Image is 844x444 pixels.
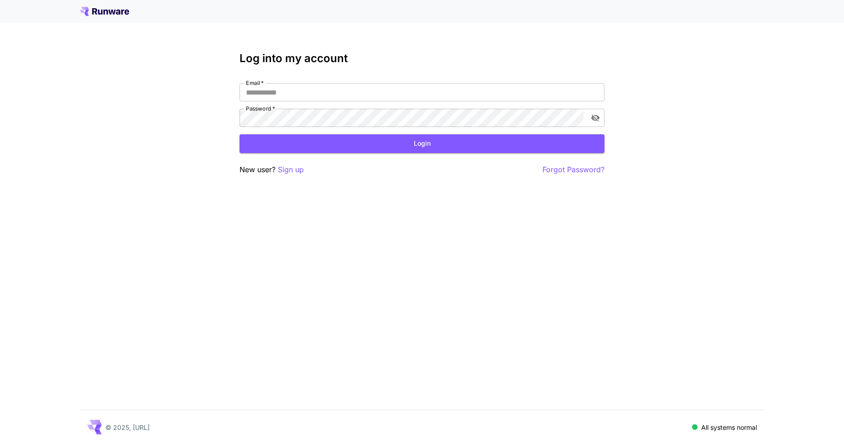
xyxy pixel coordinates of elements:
[587,110,604,126] button: toggle password visibility
[278,164,304,175] button: Sign up
[246,105,275,112] label: Password
[246,79,264,87] label: Email
[240,134,604,153] button: Login
[105,423,150,432] p: © 2025, [URL]
[701,423,757,432] p: All systems normal
[542,164,604,175] button: Forgot Password?
[240,164,304,175] p: New user?
[240,52,604,65] h3: Log into my account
